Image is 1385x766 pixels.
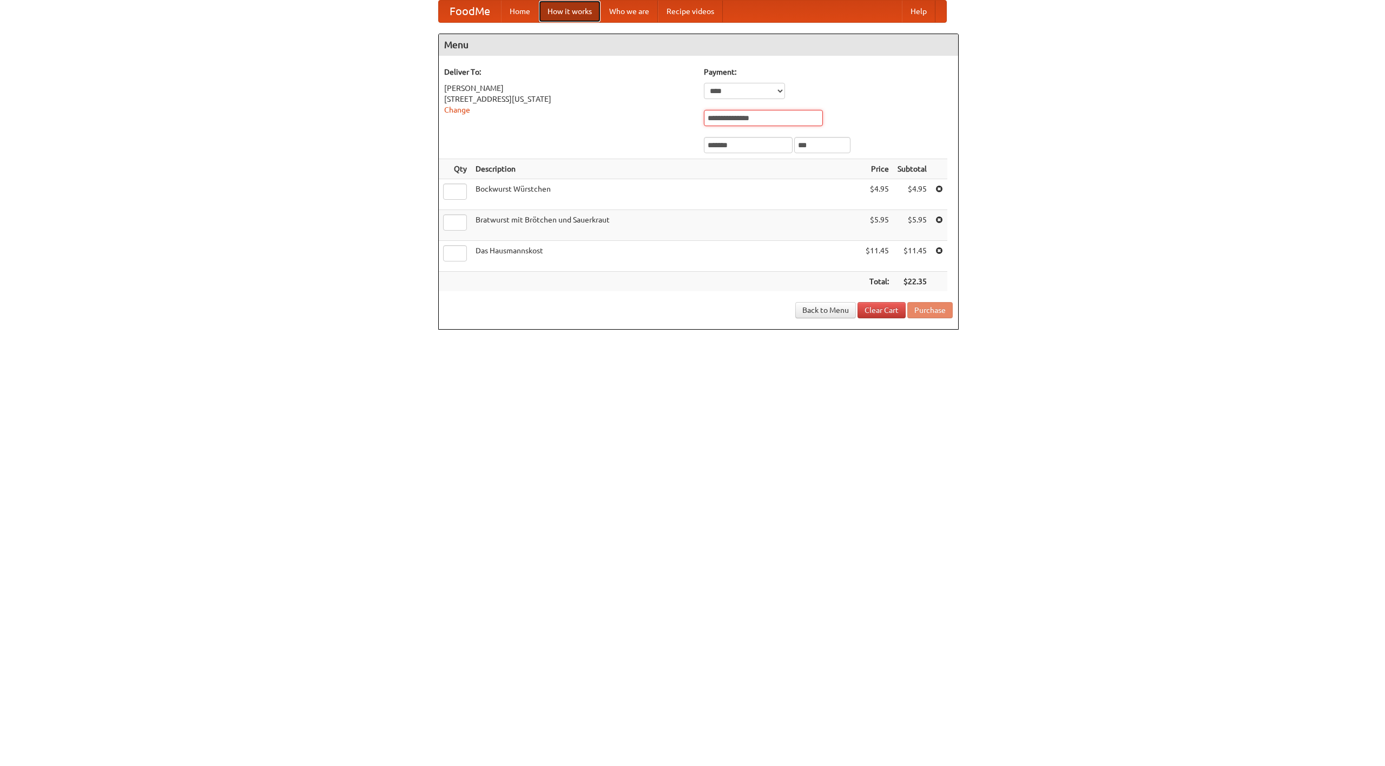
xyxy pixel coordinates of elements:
[539,1,601,22] a: How it works
[858,302,906,318] a: Clear Cart
[439,159,471,179] th: Qty
[444,106,470,114] a: Change
[501,1,539,22] a: Home
[471,241,861,272] td: Das Hausmannskost
[444,94,693,104] div: [STREET_ADDRESS][US_STATE]
[861,210,893,241] td: $5.95
[444,67,693,77] h5: Deliver To:
[471,210,861,241] td: Bratwurst mit Brötchen und Sauerkraut
[704,67,953,77] h5: Payment:
[444,83,693,94] div: [PERSON_NAME]
[861,179,893,210] td: $4.95
[439,1,501,22] a: FoodMe
[893,179,931,210] td: $4.95
[893,272,931,292] th: $22.35
[471,179,861,210] td: Bockwurst Würstchen
[893,159,931,179] th: Subtotal
[902,1,935,22] a: Help
[471,159,861,179] th: Description
[658,1,723,22] a: Recipe videos
[439,34,958,56] h4: Menu
[893,241,931,272] td: $11.45
[861,241,893,272] td: $11.45
[861,159,893,179] th: Price
[795,302,856,318] a: Back to Menu
[861,272,893,292] th: Total:
[893,210,931,241] td: $5.95
[601,1,658,22] a: Who we are
[907,302,953,318] button: Purchase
